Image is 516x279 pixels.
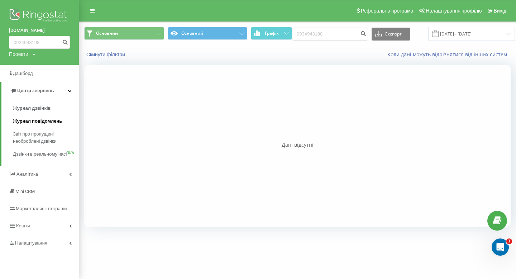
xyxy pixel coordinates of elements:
[494,8,506,14] span: Вихід
[1,82,79,99] a: Центр звернень
[17,88,54,93] span: Центр звернень
[372,28,410,41] button: Експорт
[13,118,62,125] span: Журнал повідомлень
[84,27,164,40] button: Основний
[16,206,67,211] span: Маркетплейс інтеграцій
[13,102,79,115] a: Журнал дзвінків
[13,71,33,76] span: Дашборд
[506,238,512,244] span: 1
[96,30,118,36] span: Основний
[251,27,292,40] button: Графік
[492,238,509,256] iframe: Intercom live chat
[13,131,75,145] span: Звіт про пропущені необроблені дзвінки
[9,36,70,49] input: Пошук за номером
[13,148,79,161] a: Дзвінки в реальному часіNEW
[13,128,79,148] a: Звіт про пропущені необроблені дзвінки
[15,240,47,246] span: Налаштування
[426,8,482,14] span: Налаштування профілю
[13,115,79,128] a: Журнал повідомлень
[13,105,51,112] span: Журнал дзвінків
[84,141,511,148] div: Дані відсутні
[292,28,368,41] input: Пошук за номером
[9,7,70,25] img: Ringostat logo
[13,151,67,158] span: Дзвінки в реальному часі
[265,31,279,36] span: Графік
[9,51,28,58] div: Проекти
[387,51,511,58] a: Коли дані можуть відрізнятися вiд інших систем
[361,8,414,14] span: Реферальна програма
[84,51,129,58] button: Скинути фільтри
[16,223,30,228] span: Кошти
[15,189,35,194] span: Mini CRM
[9,27,70,34] a: [DOMAIN_NAME]
[16,171,38,177] span: Аналiтика
[168,27,248,40] button: Основний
